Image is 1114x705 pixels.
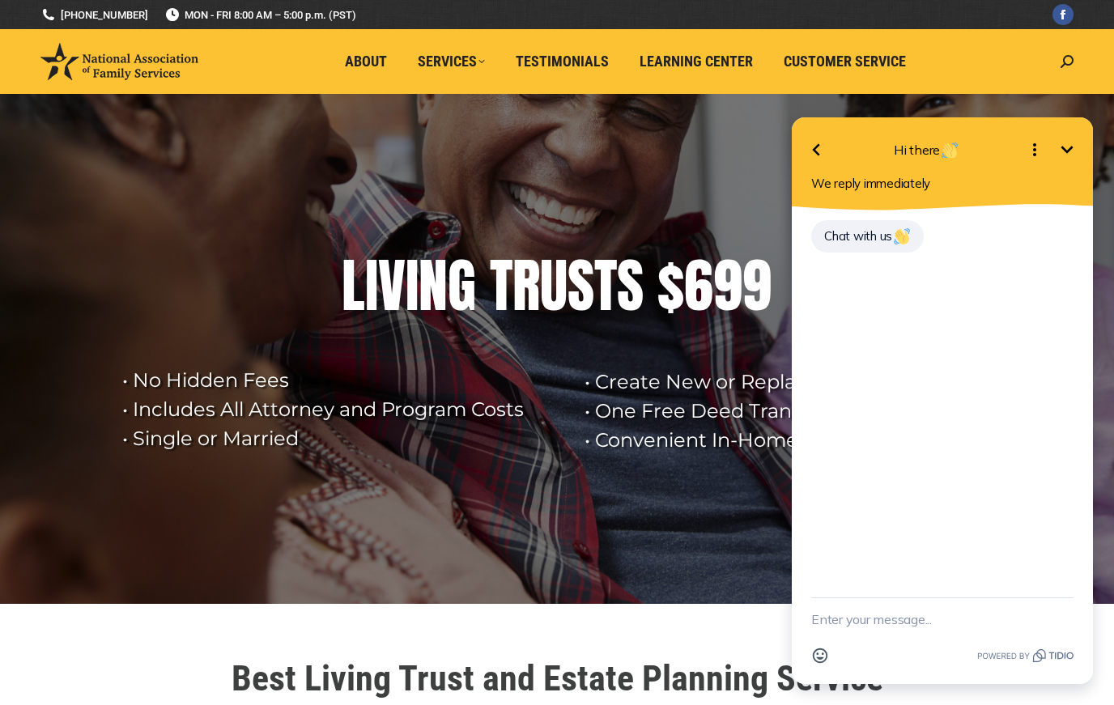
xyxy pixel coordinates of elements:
div: I [365,253,378,318]
h1: Best Living Trust and Estate Planning Service [104,660,1010,696]
div: 9 [713,253,742,318]
div: S [617,253,644,318]
rs-layer: • No Hidden Fees • Includes All Attorney and Program Costs • Single or Married [122,366,564,453]
span: About [345,53,387,70]
div: L [342,253,365,318]
div: T [594,253,617,318]
span: MON - FRI 8:00 AM – 5:00 p.m. (PST) [164,7,356,23]
a: Customer Service [772,46,917,77]
img: National Association of Family Services [40,43,198,80]
a: Facebook page opens in new window [1052,4,1074,25]
a: Testimonials [504,46,620,77]
iframe: Tidio Chat [771,100,1114,705]
div: I [406,253,419,318]
span: Testimonials [516,53,609,70]
rs-layer: • Create New or Replace Outdated Documents • One Free Deed Transfer • Convenient In-Home Notariza... [585,367,1054,455]
div: V [378,253,406,318]
div: 6 [684,253,713,318]
div: G [448,253,476,318]
div: $ [657,253,684,318]
div: T [490,253,512,318]
a: Learning Center [628,46,764,77]
div: R [512,253,540,318]
div: U [540,253,568,318]
a: About [334,46,398,77]
span: Customer Service [784,53,906,70]
div: N [419,253,448,318]
span: Services [418,53,485,70]
div: 9 [742,253,772,318]
a: [PHONE_NUMBER] [40,7,148,23]
div: S [568,253,594,318]
span: Learning Center [640,53,753,70]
